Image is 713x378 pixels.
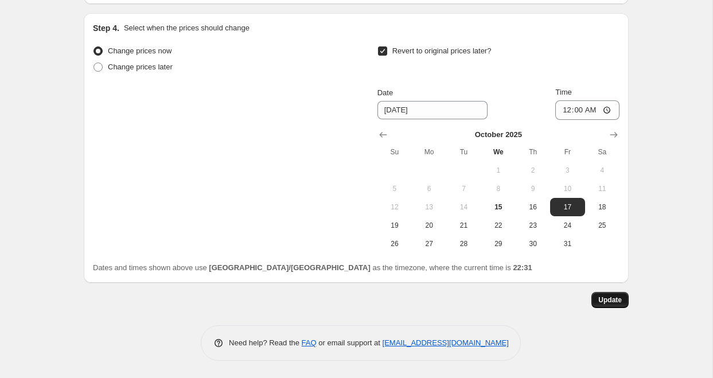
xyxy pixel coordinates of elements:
[585,143,620,161] th: Saturday
[555,147,580,157] span: Fr
[486,202,511,212] span: 15
[108,63,173,71] span: Change prices later
[375,127,391,143] button: Show previous month, September 2025
[412,180,446,198] button: Monday October 6 2025
[516,161,550,180] button: Thursday October 2 2025
[377,143,412,161] th: Sunday
[520,221,546,230] span: 23
[392,46,492,55] span: Revert to original prices later?
[383,338,509,347] a: [EMAIL_ADDRESS][DOMAIN_NAME]
[377,216,412,235] button: Sunday October 19 2025
[377,198,412,216] button: Sunday October 12 2025
[520,166,546,175] span: 2
[550,180,585,198] button: Friday October 10 2025
[416,202,442,212] span: 13
[412,235,446,253] button: Monday October 27 2025
[382,147,407,157] span: Su
[520,239,546,248] span: 30
[585,161,620,180] button: Saturday October 4 2025
[317,338,383,347] span: or email support at
[446,143,481,161] th: Tuesday
[520,184,546,193] span: 9
[451,184,476,193] span: 7
[550,198,585,216] button: Friday October 17 2025
[555,239,580,248] span: 31
[451,239,476,248] span: 28
[377,88,393,97] span: Date
[416,239,442,248] span: 27
[585,180,620,198] button: Saturday October 11 2025
[555,202,580,212] span: 17
[451,202,476,212] span: 14
[606,127,622,143] button: Show next month, November 2025
[377,101,488,119] input: 10/15/2025
[516,198,550,216] button: Thursday October 16 2025
[550,161,585,180] button: Friday October 3 2025
[590,221,615,230] span: 25
[302,338,317,347] a: FAQ
[598,295,622,305] span: Update
[590,202,615,212] span: 18
[229,338,302,347] span: Need help? Read the
[382,184,407,193] span: 5
[516,143,550,161] th: Thursday
[585,216,620,235] button: Saturday October 25 2025
[591,292,629,308] button: Update
[550,143,585,161] th: Friday
[516,216,550,235] button: Thursday October 23 2025
[516,235,550,253] button: Thursday October 30 2025
[446,198,481,216] button: Tuesday October 14 2025
[555,100,620,120] input: 12:00
[516,180,550,198] button: Thursday October 9 2025
[446,180,481,198] button: Tuesday October 7 2025
[382,202,407,212] span: 12
[412,216,446,235] button: Monday October 20 2025
[486,184,511,193] span: 8
[124,22,250,34] p: Select when the prices should change
[481,235,516,253] button: Wednesday October 29 2025
[486,239,511,248] span: 29
[377,180,412,198] button: Sunday October 5 2025
[451,221,476,230] span: 21
[486,166,511,175] span: 1
[446,216,481,235] button: Tuesday October 21 2025
[108,46,172,55] span: Change prices now
[520,147,546,157] span: Th
[451,147,476,157] span: Tu
[590,147,615,157] span: Sa
[416,184,442,193] span: 6
[481,143,516,161] th: Wednesday
[590,166,615,175] span: 4
[481,198,516,216] button: Today Wednesday October 15 2025
[209,263,370,272] b: [GEOGRAPHIC_DATA]/[GEOGRAPHIC_DATA]
[446,235,481,253] button: Tuesday October 28 2025
[550,216,585,235] button: Friday October 24 2025
[520,202,546,212] span: 16
[382,221,407,230] span: 19
[590,184,615,193] span: 11
[555,88,571,96] span: Time
[412,143,446,161] th: Monday
[555,166,580,175] span: 3
[416,221,442,230] span: 20
[416,147,442,157] span: Mo
[555,184,580,193] span: 10
[486,147,511,157] span: We
[481,216,516,235] button: Wednesday October 22 2025
[513,263,532,272] b: 22:31
[382,239,407,248] span: 26
[412,198,446,216] button: Monday October 13 2025
[585,198,620,216] button: Saturday October 18 2025
[93,22,119,34] h2: Step 4.
[486,221,511,230] span: 22
[555,221,580,230] span: 24
[481,180,516,198] button: Wednesday October 8 2025
[377,235,412,253] button: Sunday October 26 2025
[93,263,532,272] span: Dates and times shown above use as the timezone, where the current time is
[550,235,585,253] button: Friday October 31 2025
[481,161,516,180] button: Wednesday October 1 2025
